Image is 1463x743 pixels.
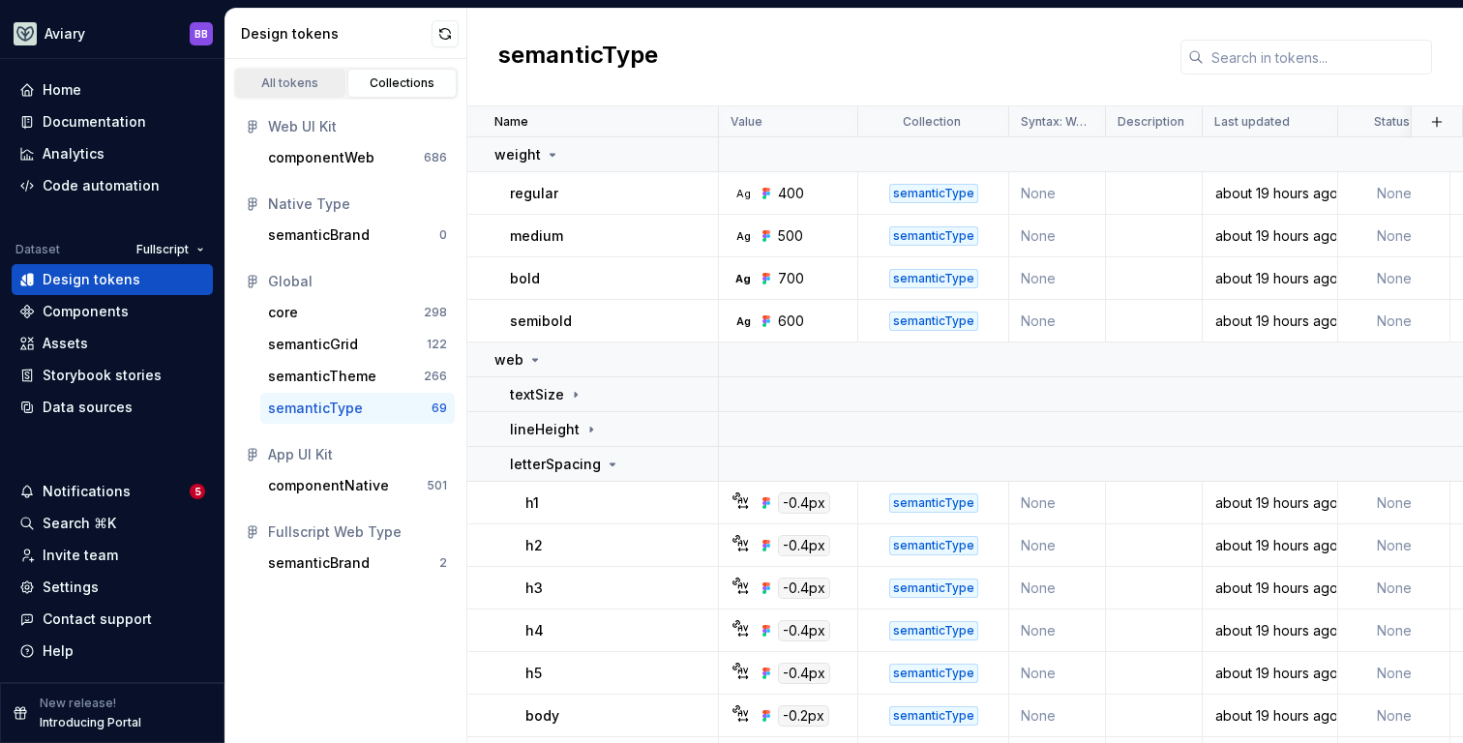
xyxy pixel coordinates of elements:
div: 122 [427,337,447,352]
div: Components [43,302,129,321]
div: Invite team [43,546,118,565]
div: Assets [43,334,88,353]
div: semanticGrid [268,335,358,354]
p: h4 [525,621,544,640]
div: about 19 hours ago [1204,664,1336,683]
p: h3 [525,579,543,598]
div: componentWeb [268,148,374,167]
div: -0.2px [778,705,829,727]
div: Dataset [15,242,60,257]
div: semanticTheme [268,367,376,386]
td: None [1009,524,1106,567]
div: componentNative [268,476,389,495]
div: Global [268,272,447,291]
a: Code automation [12,170,213,201]
div: semanticType [889,493,978,513]
div: Design tokens [241,24,432,44]
div: about 19 hours ago [1204,536,1336,555]
div: 0 [439,227,447,243]
div: 298 [424,305,447,320]
div: Code automation [43,176,160,195]
button: semanticBrand0 [260,220,455,251]
div: Web UI Kit [268,117,447,136]
a: componentNative501 [260,470,455,501]
a: Assets [12,328,213,359]
div: BB [194,26,208,42]
p: Name [494,114,528,130]
div: 266 [424,369,447,384]
td: None [1338,300,1450,342]
div: Collections [354,75,451,91]
input: Search in tokens... [1204,40,1432,74]
p: lineHeight [510,420,580,439]
p: Introducing Portal [40,715,141,730]
div: about 19 hours ago [1204,312,1336,331]
td: None [1338,215,1450,257]
div: -0.4px [778,578,830,599]
div: semanticType [889,621,978,640]
div: 686 [424,150,447,165]
button: Help [12,636,213,667]
a: Design tokens [12,264,213,295]
a: Documentation [12,106,213,137]
td: None [1338,652,1450,695]
td: None [1338,482,1450,524]
p: medium [510,226,563,246]
button: semanticTheme266 [260,361,455,392]
p: Syntax: Web [1021,114,1090,130]
p: h1 [525,493,539,513]
td: None [1009,172,1106,215]
div: App UI Kit [268,445,447,464]
span: 5 [190,484,205,499]
button: semanticGrid122 [260,329,455,360]
p: letterSpacing [510,455,601,474]
div: semanticType [889,536,978,555]
div: Ag [735,271,751,286]
div: Aviary [45,24,85,44]
div: 501 [427,478,447,493]
div: 2 [439,555,447,571]
h2: semanticType [498,40,658,74]
td: None [1338,609,1450,652]
p: Status [1374,114,1410,130]
div: Data sources [43,398,133,417]
p: semibold [510,312,572,331]
a: Data sources [12,392,213,423]
div: Design tokens [43,270,140,289]
div: 400 [778,184,804,203]
p: Value [731,114,762,130]
td: None [1009,652,1106,695]
div: semanticType [889,312,978,331]
button: componentWeb686 [260,142,455,173]
button: Notifications5 [12,476,213,507]
td: None [1009,215,1106,257]
a: Settings [12,572,213,603]
div: 700 [778,269,804,288]
div: semanticType [889,226,978,246]
div: All tokens [242,75,339,91]
button: semanticBrand2 [260,548,455,579]
div: semanticType [889,184,978,203]
div: semanticType [889,269,978,288]
div: -0.4px [778,492,830,514]
td: None [1338,524,1450,567]
p: New release! [40,696,116,711]
button: semanticType69 [260,393,455,424]
td: None [1009,567,1106,609]
div: 500 [778,226,803,246]
div: 69 [432,401,447,416]
div: Analytics [43,144,104,163]
div: Ag [735,228,751,244]
div: about 19 hours ago [1204,706,1336,726]
div: about 19 hours ago [1204,226,1336,246]
p: regular [510,184,558,203]
p: Collection [903,114,961,130]
p: textSize [510,385,564,404]
span: Fullscript [136,242,189,257]
div: semanticType [889,706,978,726]
div: Help [43,641,74,661]
div: Notifications [43,482,131,501]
